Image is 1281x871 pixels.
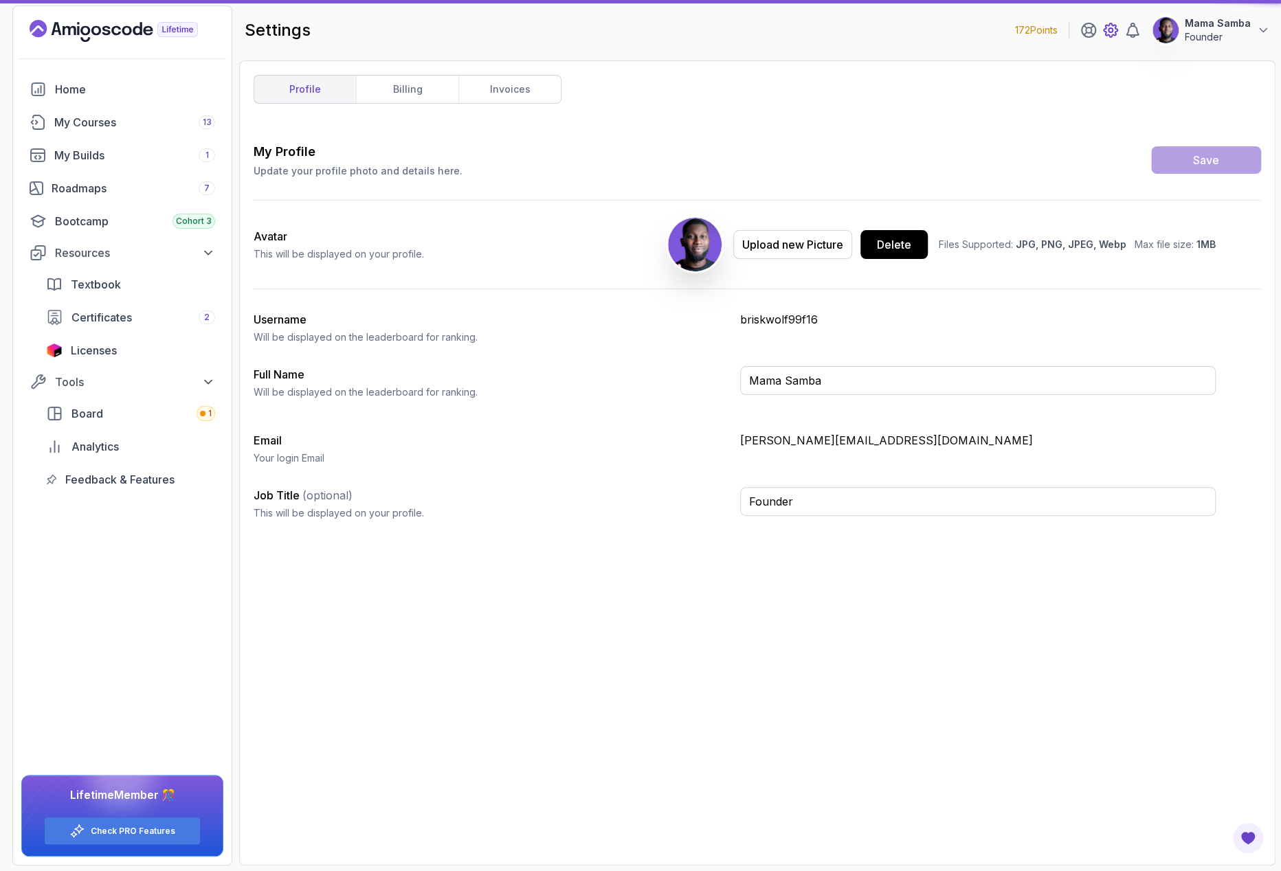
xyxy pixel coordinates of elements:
[254,506,729,520] p: This will be displayed on your profile.
[38,433,223,460] a: analytics
[740,487,1216,516] input: Enter your job
[38,337,223,364] a: licenses
[733,230,852,259] button: Upload new Picture
[30,20,230,42] a: Landing page
[860,230,928,259] button: Delete
[254,330,729,344] p: Will be displayed on the leaderboard for ranking.
[52,180,215,196] div: Roadmaps
[877,236,911,253] div: Delete
[71,309,132,326] span: Certificates
[254,367,304,381] label: Full Name
[1193,152,1219,168] div: Save
[65,471,175,488] span: Feedback & Features
[55,213,215,229] div: Bootcamp
[21,207,223,235] a: bootcamp
[71,438,119,455] span: Analytics
[1196,238,1216,250] span: 1MB
[46,343,63,357] img: jetbrains icon
[742,236,843,253] div: Upload new Picture
[55,245,215,261] div: Resources
[205,150,209,161] span: 1
[254,164,463,178] p: Update your profile photo and details here.
[1185,30,1251,44] p: Founder
[1015,23,1058,37] p: 172 Points
[254,313,307,326] label: Username
[55,81,215,98] div: Home
[38,304,223,331] a: certificates
[302,488,353,502] span: (optional)
[740,432,1216,449] p: [PERSON_NAME][EMAIL_ADDRESS][DOMAIN_NAME]
[740,366,1216,395] input: Enter your full name
[21,240,223,265] button: Resources
[71,342,117,359] span: Licenses
[254,432,729,449] h3: Email
[254,451,729,465] p: Your login Email
[91,826,175,837] a: Check PRO Features
[38,271,223,298] a: textbook
[254,76,356,103] a: profile
[203,117,212,128] span: 13
[54,147,215,163] div: My Builds
[21,370,223,394] button: Tools
[356,76,458,103] a: billing
[208,408,212,419] span: 1
[38,400,223,427] a: board
[38,466,223,493] a: feedback
[1016,238,1126,250] span: JPG, PNG, JPEG, Webp
[1152,17,1179,43] img: user profile image
[71,276,121,293] span: Textbook
[458,76,561,103] a: invoices
[939,238,1216,251] p: Files Supported: Max file size:
[204,183,210,194] span: 7
[21,174,223,202] a: roadmaps
[44,817,201,845] button: Check PRO Features
[71,405,103,422] span: Board
[740,311,1216,328] p: briskwolf99f16
[176,216,212,227] span: Cohort 3
[1185,16,1251,30] p: Mama Samba
[254,247,424,261] p: This will be displayed on your profile.
[1151,146,1261,174] button: Save
[254,385,729,399] p: Will be displayed on the leaderboard for ranking.
[245,19,311,41] h2: settings
[254,142,463,161] h3: My Profile
[1232,822,1265,855] button: Open Feedback Button
[21,76,223,103] a: home
[254,228,424,245] h2: Avatar
[21,142,223,169] a: builds
[54,114,215,131] div: My Courses
[1152,16,1270,44] button: user profile imageMama SambaFounder
[55,374,215,390] div: Tools
[204,312,210,323] span: 2
[668,218,722,271] img: user profile image
[21,109,223,136] a: courses
[254,488,353,502] label: Job Title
